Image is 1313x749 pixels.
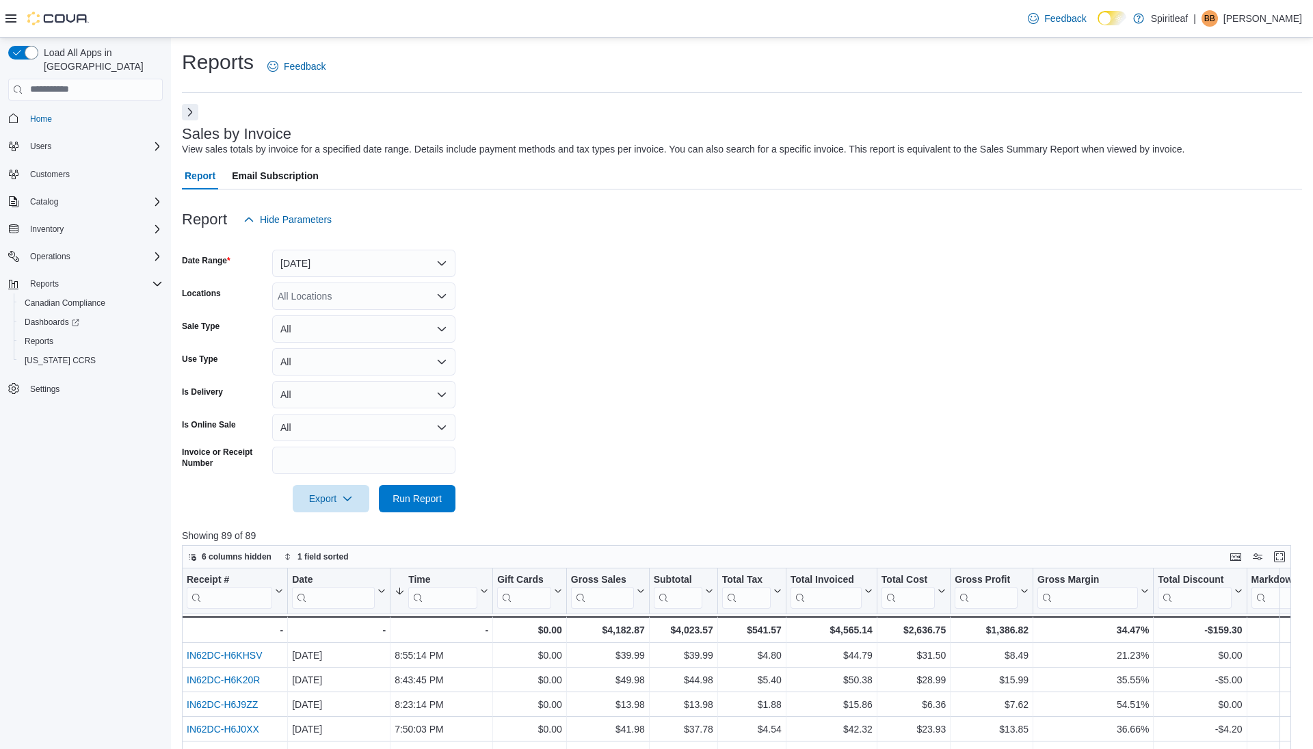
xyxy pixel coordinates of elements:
[182,447,267,469] label: Invoice or Receipt Number
[182,104,198,120] button: Next
[571,573,645,608] button: Gross Sales
[25,111,57,127] a: Home
[30,169,70,180] span: Customers
[297,551,349,562] span: 1 field sorted
[19,352,101,369] a: [US_STATE] CCRS
[654,647,713,663] div: $39.99
[182,211,227,228] h3: Report
[654,573,702,586] div: Subtotal
[3,220,168,239] button: Inventory
[301,485,361,512] span: Export
[1271,549,1288,565] button: Enter fullscreen
[497,721,562,737] div: $0.00
[571,622,645,638] div: $4,182.87
[3,192,168,211] button: Catalog
[571,573,634,608] div: Gross Sales
[722,647,782,663] div: $4.80
[395,721,488,737] div: 7:50:03 PM
[955,573,1029,608] button: Gross Profit
[1223,10,1302,27] p: [PERSON_NAME]
[292,573,375,608] div: Date
[182,386,223,397] label: Is Delivery
[19,295,111,311] a: Canadian Compliance
[497,573,562,608] button: Gift Cards
[1022,5,1091,32] a: Feedback
[14,293,168,313] button: Canadian Compliance
[1193,10,1196,27] p: |
[14,351,168,370] button: [US_STATE] CCRS
[722,573,782,608] button: Total Tax
[497,573,551,586] div: Gift Cards
[1202,10,1218,27] div: Bobby B
[272,348,455,376] button: All
[1158,696,1242,713] div: $0.00
[722,573,771,608] div: Total Tax
[955,622,1029,638] div: $1,386.82
[272,381,455,408] button: All
[25,166,163,183] span: Customers
[395,672,488,688] div: 8:43:45 PM
[1037,573,1149,608] button: Gross Margin
[272,315,455,343] button: All
[1037,696,1149,713] div: 54.51%
[1158,721,1242,737] div: -$4.20
[293,485,369,512] button: Export
[187,724,259,735] a: IN62DC-H6J0XX
[722,721,782,737] div: $4.54
[654,573,713,608] button: Subtotal
[497,622,562,638] div: $0.00
[25,138,163,155] span: Users
[1158,573,1231,586] div: Total Discount
[272,250,455,277] button: [DATE]
[30,224,64,235] span: Inventory
[881,647,946,663] div: $31.50
[19,314,85,330] a: Dashboards
[497,696,562,713] div: $0.00
[3,274,168,293] button: Reports
[30,114,52,124] span: Home
[25,248,163,265] span: Operations
[262,53,331,80] a: Feedback
[38,46,163,73] span: Load All Apps in [GEOGRAPHIC_DATA]
[19,333,163,350] span: Reports
[955,573,1018,608] div: Gross Profit
[19,295,163,311] span: Canadian Compliance
[571,647,645,663] div: $39.99
[1158,573,1242,608] button: Total Discount
[30,196,58,207] span: Catalog
[25,221,69,237] button: Inventory
[292,721,386,737] div: [DATE]
[19,314,163,330] span: Dashboards
[25,248,76,265] button: Operations
[182,321,220,332] label: Sale Type
[187,674,260,685] a: IN62DC-H6K20R
[182,354,217,365] label: Use Type
[187,650,262,661] a: IN62DC-H6KHSV
[955,672,1029,688] div: $15.99
[395,647,488,663] div: 8:55:14 PM
[25,194,163,210] span: Catalog
[881,672,946,688] div: $28.99
[436,291,447,302] button: Open list of options
[408,573,477,608] div: Time
[182,49,254,76] h1: Reports
[284,60,326,73] span: Feedback
[30,251,70,262] span: Operations
[19,352,163,369] span: Washington CCRS
[292,573,375,586] div: Date
[3,164,168,184] button: Customers
[791,647,873,663] div: $44.79
[881,573,946,608] button: Total Cost
[182,126,291,142] h3: Sales by Invoice
[187,699,258,710] a: IN62DC-H6J9ZZ
[25,381,65,397] a: Settings
[1037,573,1138,608] div: Gross Margin
[791,573,862,608] div: Total Invoiced
[272,414,455,441] button: All
[25,276,163,292] span: Reports
[182,288,221,299] label: Locations
[654,672,713,688] div: $44.98
[881,622,946,638] div: $2,636.75
[722,622,782,638] div: $541.57
[791,672,873,688] div: $50.38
